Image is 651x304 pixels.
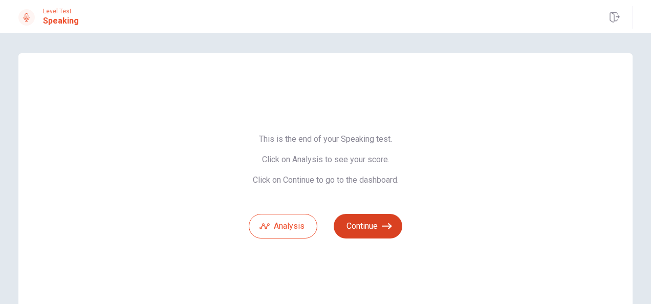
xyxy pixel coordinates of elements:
h1: Speaking [43,15,79,27]
button: Analysis [249,214,317,238]
button: Continue [334,214,402,238]
span: This is the end of your Speaking test. Click on Analysis to see your score. Click on Continue to ... [249,134,402,185]
span: Level Test [43,8,79,15]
